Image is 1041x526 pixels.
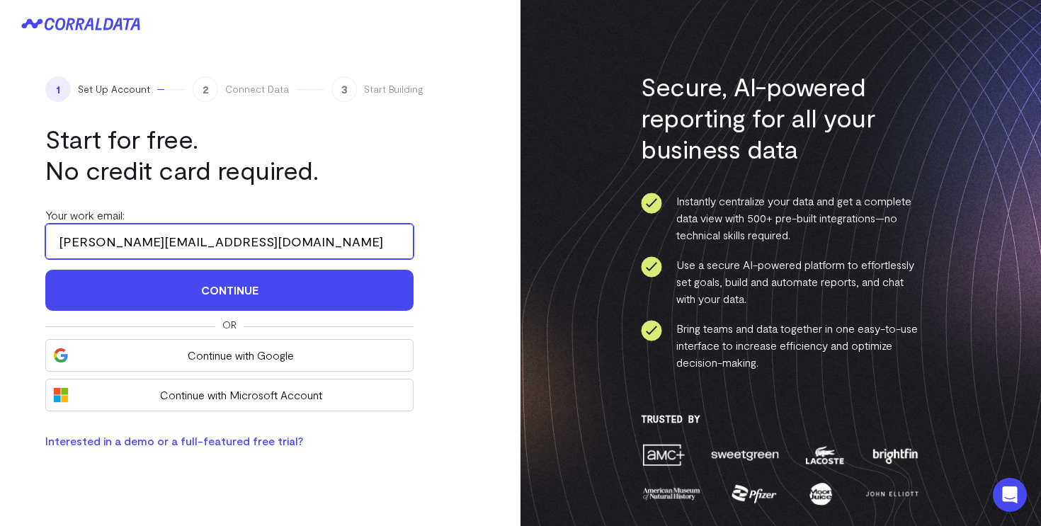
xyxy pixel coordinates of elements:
[193,76,218,102] span: 2
[364,82,423,96] span: Start Building
[641,256,921,307] li: Use a secure AI-powered platform to effortlessly set goals, build and automate reports, and chat ...
[641,413,921,425] h3: Trusted By
[45,76,71,102] span: 1
[641,71,921,164] h3: Secure, AI-powered reporting for all your business data
[222,318,237,332] span: Or
[45,339,414,372] button: Continue with Google
[45,434,303,447] a: Interested in a demo or a full-featured free trial?
[45,224,414,259] input: Enter your work email address
[225,82,289,96] span: Connect Data
[76,347,406,364] span: Continue with Google
[331,76,357,102] span: 3
[78,82,150,96] span: Set Up Account
[45,208,125,222] label: Your work email:
[993,478,1027,512] div: Open Intercom Messenger
[45,123,414,185] h1: Start for free. No credit card required.
[45,270,414,311] button: Continue
[76,387,406,404] span: Continue with Microsoft Account
[641,320,921,371] li: Bring teams and data together in one easy-to-use interface to increase efficiency and optimize de...
[641,193,921,244] li: Instantly centralize your data and get a complete data view with 500+ pre-built integrations—no t...
[45,379,414,411] button: Continue with Microsoft Account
